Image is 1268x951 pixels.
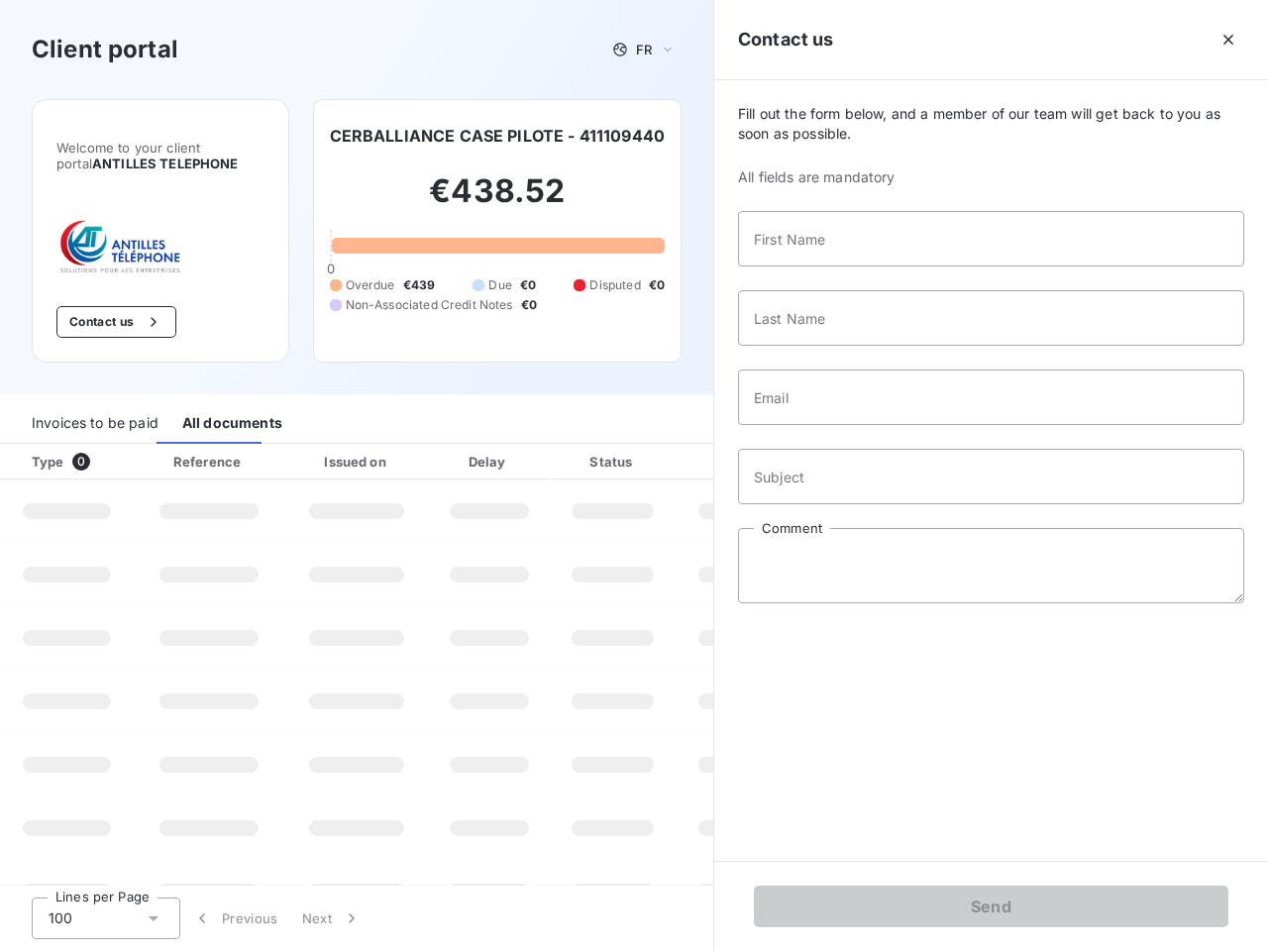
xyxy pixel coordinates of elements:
[182,402,282,444] div: All documents
[56,219,183,274] img: Company logo
[636,42,652,57] span: FR
[330,124,665,148] h6: CERBALLIANCE CASE PILOTE - 411109440
[680,452,806,472] div: Amount
[92,156,239,171] span: ANTILLES TELEPHONE
[738,290,1244,346] input: placeholder
[554,452,672,472] div: Status
[32,32,178,67] h3: Client portal
[288,452,425,472] div: Issued on
[330,171,665,231] h2: €438.52
[738,167,1244,187] span: All fields are mandatory
[403,276,436,294] span: €439
[290,898,373,939] button: Next
[488,276,511,294] span: Due
[56,140,264,171] span: Welcome to your client portal
[20,452,130,472] div: Type
[180,898,290,939] button: Previous
[738,370,1244,425] input: placeholder
[32,402,158,444] div: Invoices to be paid
[738,211,1244,266] input: placeholder
[72,453,90,471] span: 0
[649,276,665,294] span: €0
[327,261,335,276] span: 0
[754,886,1228,927] button: Send
[433,452,546,472] div: Delay
[56,306,176,338] button: Contact us
[521,296,537,314] span: €0
[173,454,241,470] div: Reference
[49,908,72,928] span: 100
[738,26,834,53] h5: Contact us
[346,276,395,294] span: Overdue
[738,104,1244,144] span: Fill out the form below, and a member of our team will get back to you as soon as possible.
[589,276,640,294] span: Disputed
[520,276,536,294] span: €0
[738,449,1244,504] input: placeholder
[346,296,513,314] span: Non-Associated Credit Notes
